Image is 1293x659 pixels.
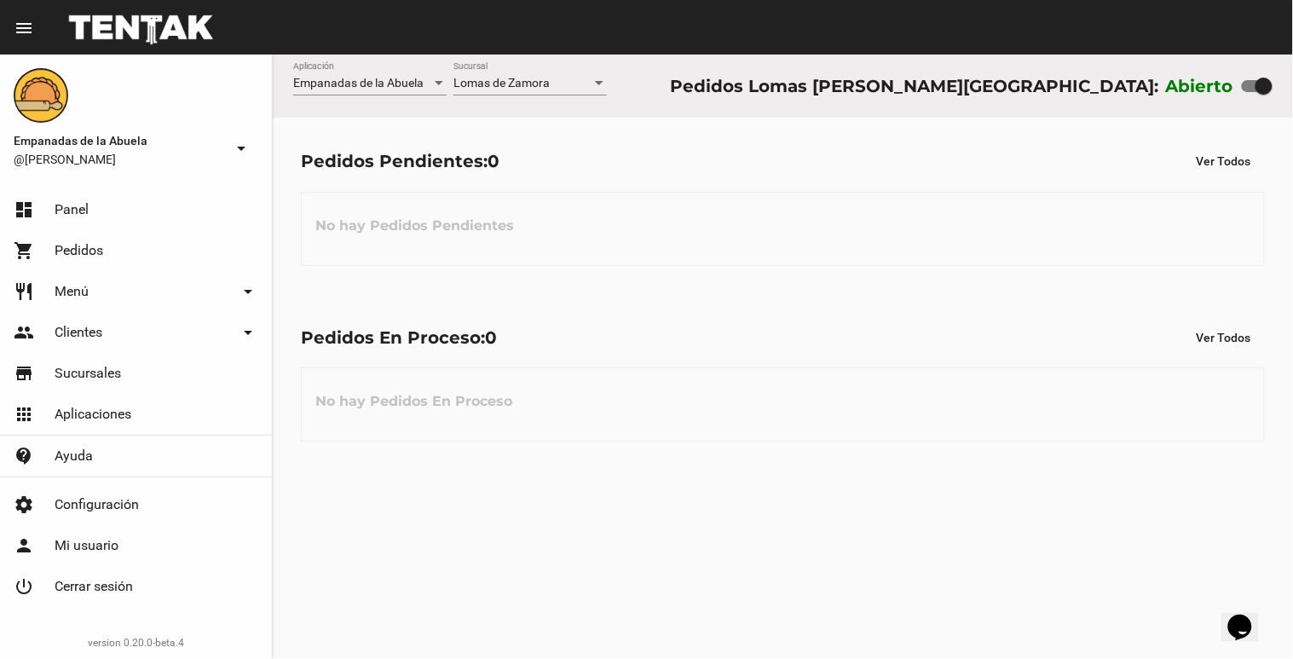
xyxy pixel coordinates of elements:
[55,578,133,595] span: Cerrar sesión
[1183,146,1265,176] button: Ver Todos
[55,201,89,218] span: Panel
[231,138,251,159] mat-icon: arrow_drop_down
[14,281,34,302] mat-icon: restaurant
[14,130,224,151] span: Empanadas de la Abuela
[55,365,121,382] span: Sucursales
[485,327,497,348] span: 0
[14,634,258,651] div: version 0.20.0-beta.4
[55,496,139,513] span: Configuración
[14,322,34,343] mat-icon: people
[14,404,34,425] mat-icon: apps
[14,199,34,220] mat-icon: dashboard
[14,18,34,38] mat-icon: menu
[14,446,34,466] mat-icon: contact_support
[302,376,526,427] h3: No hay Pedidos En Proceso
[14,576,34,597] mat-icon: power_settings_new
[1197,331,1251,344] span: Ver Todos
[55,324,102,341] span: Clientes
[55,406,131,423] span: Aplicaciones
[1221,591,1276,642] iframe: chat widget
[293,76,424,90] span: Empanadas de la Abuela
[55,537,118,554] span: Mi usuario
[55,242,103,259] span: Pedidos
[14,68,68,123] img: f0136945-ed32-4f7c-91e3-a375bc4bb2c5.png
[14,494,34,515] mat-icon: settings
[453,76,550,90] span: Lomas de Zamora
[670,72,1158,100] div: Pedidos Lomas [PERSON_NAME][GEOGRAPHIC_DATA]:
[488,151,499,171] span: 0
[238,322,258,343] mat-icon: arrow_drop_down
[1197,154,1251,168] span: Ver Todos
[14,535,34,556] mat-icon: person
[55,448,93,465] span: Ayuda
[301,147,499,175] div: Pedidos Pendientes:
[301,324,497,351] div: Pedidos En Proceso:
[14,151,224,168] span: @[PERSON_NAME]
[1183,322,1265,353] button: Ver Todos
[238,281,258,302] mat-icon: arrow_drop_down
[14,363,34,384] mat-icon: store
[302,200,528,251] h3: No hay Pedidos Pendientes
[14,240,34,261] mat-icon: shopping_cart
[1166,72,1234,100] label: Abierto
[55,283,89,300] span: Menú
